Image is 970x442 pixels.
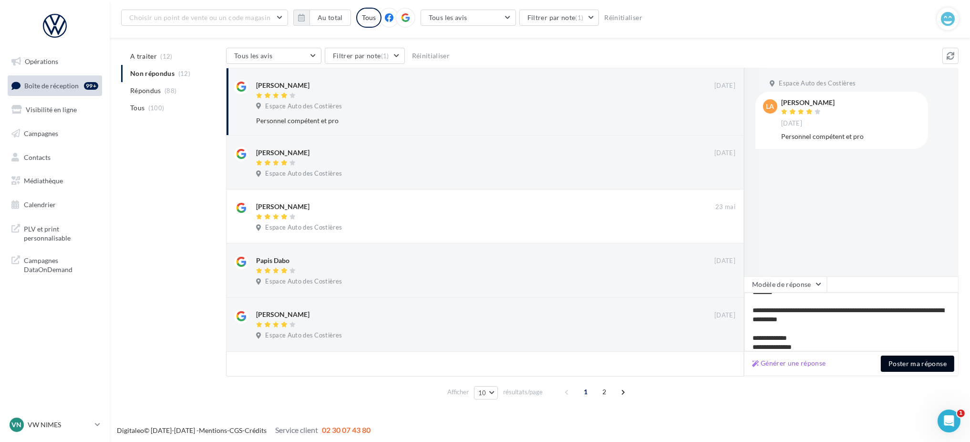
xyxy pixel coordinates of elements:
[265,169,342,178] span: Espace Auto des Costières
[779,79,856,88] span: Espace Auto des Costières
[229,426,242,434] a: CGS
[310,10,351,26] button: Au total
[199,426,227,434] a: Mentions
[293,10,351,26] button: Au total
[421,10,516,26] button: Tous les avis
[161,53,173,60] span: (12)
[781,99,835,106] div: [PERSON_NAME]
[6,195,104,215] a: Calendrier
[130,103,144,113] span: Tous
[6,219,104,247] a: PLV et print personnalisable
[714,82,735,90] span: [DATE]
[6,171,104,191] a: Médiathèque
[256,202,310,211] div: [PERSON_NAME]
[766,102,774,111] span: LA
[6,147,104,168] a: Contacts
[715,203,735,211] span: 23 mai
[781,119,802,128] span: [DATE]
[265,102,342,111] span: Espace Auto des Costières
[744,276,827,293] button: Modèle de réponse
[24,177,63,185] span: Médiathèque
[714,149,735,158] span: [DATE]
[245,426,267,434] a: Crédits
[447,388,469,397] span: Afficher
[117,426,144,434] a: Digitaleo
[408,50,454,62] button: Réinitialiser
[28,420,91,430] p: VW NIMES
[24,222,98,243] span: PLV et print personnalisable
[597,384,612,400] span: 2
[6,250,104,278] a: Campagnes DataOnDemand
[881,356,954,372] button: Poster ma réponse
[256,81,310,90] div: [PERSON_NAME]
[781,132,920,141] div: Personnel compétent et pro
[24,153,51,161] span: Contacts
[6,124,104,144] a: Campagnes
[474,386,498,400] button: 10
[24,129,58,137] span: Campagnes
[256,256,289,265] div: Papis Dabo
[256,116,673,126] div: Personnel compétent et pro
[234,52,273,60] span: Tous les avis
[578,384,593,400] span: 1
[256,148,310,158] div: [PERSON_NAME]
[121,10,288,26] button: Choisir un point de vente ou un code magasin
[130,86,161,95] span: Répondus
[714,311,735,320] span: [DATE]
[6,100,104,120] a: Visibilité en ligne
[24,254,98,274] span: Campagnes DataOnDemand
[478,389,486,397] span: 10
[265,223,342,232] span: Espace Auto des Costières
[356,8,382,28] div: Tous
[26,105,77,114] span: Visibilité en ligne
[503,388,543,397] span: résultats/page
[117,426,371,434] span: © [DATE]-[DATE] - - -
[24,81,79,89] span: Boîte de réception
[130,52,157,61] span: A traiter
[265,277,342,286] span: Espace Auto des Costières
[6,75,104,96] a: Boîte de réception99+
[84,82,98,90] div: 99+
[25,57,58,65] span: Opérations
[24,200,56,209] span: Calendrier
[165,87,176,95] span: (88)
[6,52,104,72] a: Opérations
[322,425,371,434] span: 02 30 07 43 80
[226,48,321,64] button: Tous les avis
[429,13,467,21] span: Tous les avis
[519,10,599,26] button: Filtrer par note(1)
[600,12,646,23] button: Réinitialiser
[325,48,405,64] button: Filtrer par note(1)
[12,420,22,430] span: VN
[748,358,830,369] button: Générer une réponse
[256,310,310,319] div: [PERSON_NAME]
[8,416,102,434] a: VN VW NIMES
[148,104,165,112] span: (100)
[938,410,960,432] iframe: Intercom live chat
[265,331,342,340] span: Espace Auto des Costières
[275,425,318,434] span: Service client
[381,52,389,60] span: (1)
[575,14,583,21] span: (1)
[957,410,965,417] span: 1
[129,13,270,21] span: Choisir un point de vente ou un code magasin
[714,257,735,265] span: [DATE]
